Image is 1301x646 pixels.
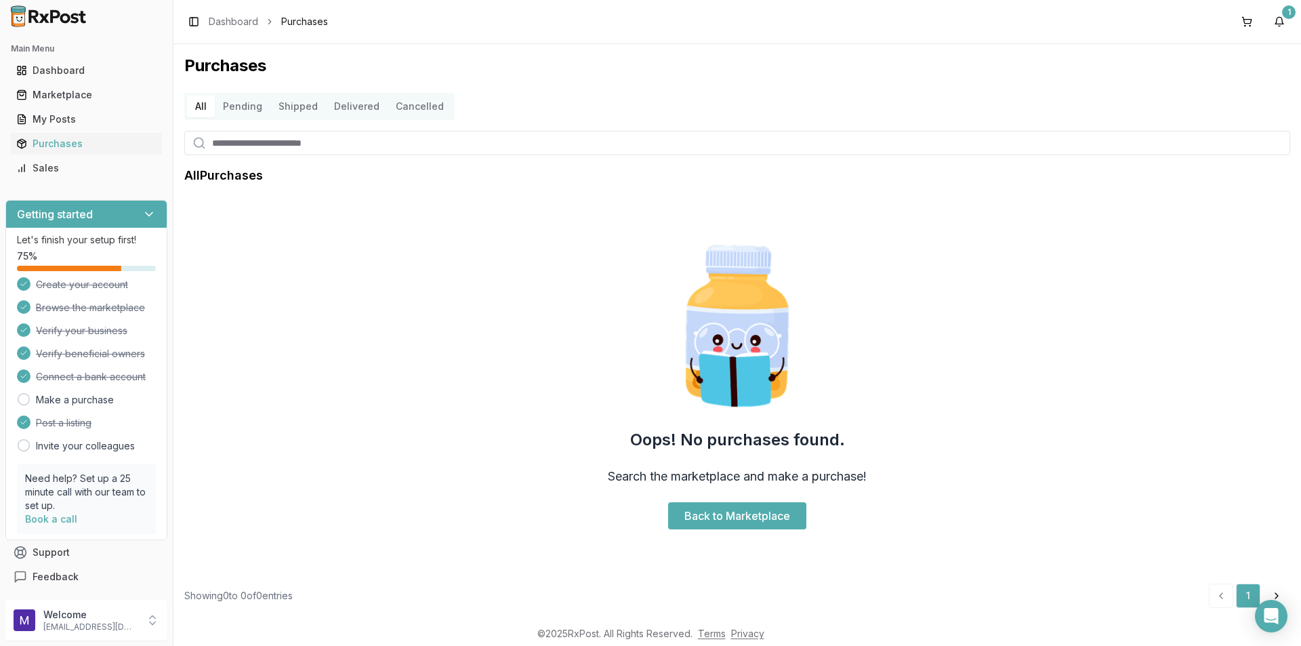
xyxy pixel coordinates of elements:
[16,161,157,175] div: Sales
[650,239,824,413] img: Smart Pill Bottle
[209,15,328,28] nav: breadcrumb
[5,108,167,130] button: My Posts
[11,83,162,107] a: Marketplace
[215,96,270,117] button: Pending
[1209,584,1290,608] nav: pagination
[388,96,452,117] button: Cancelled
[698,628,726,639] a: Terms
[36,278,128,291] span: Create your account
[36,370,146,384] span: Connect a bank account
[731,628,764,639] a: Privacy
[5,565,167,589] button: Feedback
[209,15,258,28] a: Dashboard
[5,540,167,565] button: Support
[187,96,215,117] button: All
[25,513,77,525] a: Book a call
[608,467,867,486] h3: Search the marketplace and make a purchase!
[36,439,135,453] a: Invite your colleagues
[668,502,806,529] a: Back to Marketplace
[16,137,157,150] div: Purchases
[5,133,167,155] button: Purchases
[5,60,167,81] button: Dashboard
[16,88,157,102] div: Marketplace
[25,472,148,512] p: Need help? Set up a 25 minute call with our team to set up.
[11,43,162,54] h2: Main Menu
[5,84,167,106] button: Marketplace
[5,5,92,27] img: RxPost Logo
[14,609,35,631] img: User avatar
[1268,11,1290,33] button: 1
[184,55,1290,77] h1: Purchases
[11,156,162,180] a: Sales
[326,96,388,117] button: Delivered
[184,589,293,603] div: Showing 0 to 0 of 0 entries
[1255,600,1287,632] div: Open Intercom Messenger
[1263,584,1290,608] a: Go to next page
[281,15,328,28] span: Purchases
[17,233,156,247] p: Let's finish your setup first!
[17,249,37,263] span: 75 %
[1236,584,1260,608] a: 1
[11,107,162,132] a: My Posts
[36,393,114,407] a: Make a purchase
[1282,5,1296,19] div: 1
[184,166,263,185] h1: All Purchases
[11,58,162,83] a: Dashboard
[36,416,91,430] span: Post a listing
[36,347,145,361] span: Verify beneficial owners
[16,113,157,126] div: My Posts
[16,64,157,77] div: Dashboard
[17,206,93,222] h3: Getting started
[11,132,162,156] a: Purchases
[36,324,127,338] span: Verify your business
[43,608,138,622] p: Welcome
[630,429,845,451] h2: Oops! No purchases found.
[5,157,167,179] button: Sales
[33,570,79,584] span: Feedback
[43,622,138,632] p: [EMAIL_ADDRESS][DOMAIN_NAME]
[270,96,326,117] button: Shipped
[36,301,145,315] span: Browse the marketplace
